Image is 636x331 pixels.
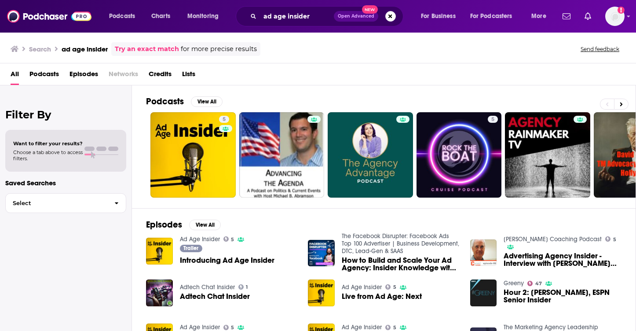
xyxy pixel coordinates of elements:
[180,283,235,291] a: Adtech Chat Insider
[62,45,108,53] h3: ad age insider
[470,239,497,266] img: Advertising Agency Insider - Interview with Jim Larivee from Moroch in Denver, CO
[149,67,172,85] a: Credits
[5,108,126,121] h2: Filter By
[5,179,126,187] p: Saved Searches
[146,238,173,265] img: Introducing Ad Age Insider
[525,9,557,23] button: open menu
[308,280,335,306] img: Live from Ad Age: Next
[504,235,602,243] a: Copeland Coaching Podcast
[342,257,460,272] span: How to Build and Scale Your Ad Agency: Insider Knowledge with [PERSON_NAME]
[181,44,257,54] span: for more precise results
[531,10,546,22] span: More
[6,200,107,206] span: Select
[342,293,422,300] a: Live from Ad Age: Next
[183,246,198,251] span: Trailer
[231,326,234,330] span: 5
[223,115,226,124] span: 5
[13,140,83,147] span: Want to filter your results?
[146,9,175,23] a: Charts
[238,284,248,290] a: 1
[191,96,223,107] button: View All
[146,96,184,107] h2: Podcasts
[342,283,382,291] a: Ad Age Insider
[362,5,378,14] span: New
[103,9,146,23] button: open menu
[535,282,542,286] span: 47
[605,7,625,26] button: Show profile menu
[393,285,396,289] span: 5
[13,149,83,162] span: Choose a tab above to access filters.
[180,293,250,300] a: Adtech Chat Insider
[338,14,374,18] span: Open Advanced
[11,67,19,85] a: All
[109,67,138,85] span: Networks
[504,252,621,267] a: Advertising Agency Insider - Interview with Jim Larivee from Moroch in Denver, CO
[180,324,220,331] a: Ad Age Insider
[115,44,179,54] a: Try an exact match
[223,325,234,330] a: 5
[415,9,467,23] button: open menu
[385,284,396,290] a: 5
[527,281,542,286] a: 47
[29,45,51,53] h3: Search
[146,280,173,306] img: Adtech Chat Insider
[246,285,248,289] span: 1
[181,9,230,23] button: open menu
[180,257,274,264] a: Introducing Ad Age Insider
[7,8,91,25] img: Podchaser - Follow, Share and Rate Podcasts
[618,7,625,14] svg: Add a profile image
[504,289,621,304] span: Hour 2: [PERSON_NAME], ESPN Senior Insider
[219,116,229,123] a: 5
[29,67,59,85] a: Podcasts
[146,219,182,230] h2: Episodes
[491,115,494,124] span: 5
[231,238,234,242] span: 5
[581,9,595,24] a: Show notifications dropdown
[308,240,335,267] img: How to Build and Scale Your Ad Agency: Insider Knowledge with Jesse DeBear
[146,96,223,107] a: PodcastsView All
[559,9,574,24] a: Show notifications dropdown
[605,7,625,26] img: User Profile
[578,45,622,53] button: Send feedback
[385,325,396,330] a: 5
[504,289,621,304] a: Hour 2: Adam Schefter, ESPN Senior Insider
[342,257,460,272] a: How to Build and Scale Your Ad Agency: Insider Knowledge with Jesse DeBear
[342,324,382,331] a: Ad Age Insider
[421,10,456,22] span: For Business
[393,326,396,330] span: 5
[464,9,525,23] button: open menu
[613,238,616,242] span: 5
[150,112,236,198] a: 5
[605,7,625,26] span: Logged in as maryalyson
[504,252,621,267] span: Advertising Agency Insider - Interview with [PERSON_NAME] from [PERSON_NAME] in [GEOGRAPHIC_DATA]...
[605,236,616,242] a: 5
[504,280,524,287] a: Greeny
[488,116,498,123] a: 5
[334,11,378,22] button: Open AdvancedNew
[470,280,497,306] img: Hour 2: Adam Schefter, ESPN Senior Insider
[260,9,334,23] input: Search podcasts, credits, & more...
[342,232,459,255] a: The Facebook Disrupter: Facebook Ads Top 100 Advertiser | Business Development, DTC, Lead-Gen & SAAS
[187,10,219,22] span: Monitoring
[470,10,512,22] span: For Podcasters
[69,67,98,85] a: Episodes
[5,193,126,213] button: Select
[223,236,234,242] a: 5
[244,6,412,26] div: Search podcasts, credits, & more...
[189,220,221,230] button: View All
[109,10,135,22] span: Podcasts
[182,67,195,85] a: Lists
